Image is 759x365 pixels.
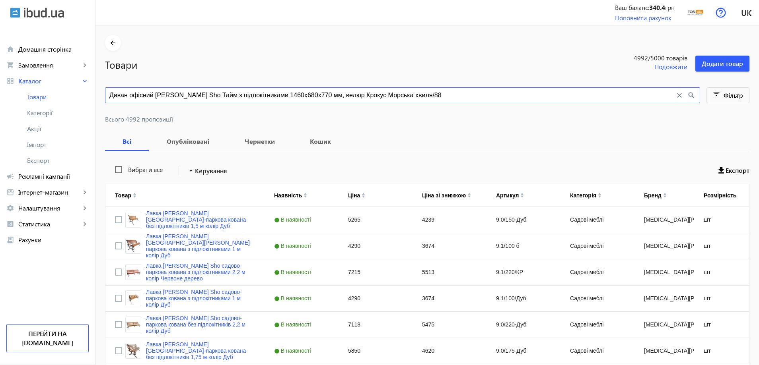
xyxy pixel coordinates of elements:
span: Рахунки [18,236,89,244]
b: Опубліковані [159,138,218,145]
div: [MEDICAL_DATA][PERSON_NAME] [634,338,694,364]
span: В наявності [274,295,313,301]
div: 9.1/100/Дуб [487,286,560,311]
div: Садові меблі [560,286,634,311]
div: 9.1/100 б [487,233,560,259]
span: В наявності [274,269,313,275]
a: Лавка [PERSON_NAME] [GEOGRAPHIC_DATA]-паркова кована без підлокітників 1,75 м колір Дуб [146,341,255,360]
mat-icon: close [675,91,684,100]
mat-icon: arrow_back [108,38,118,48]
div: Ваш баланс: грн [615,3,675,12]
span: Імпорт [27,141,89,149]
span: Домашня сторінка [18,45,89,53]
b: Чернетки [237,138,283,145]
div: 5265 [339,207,413,233]
div: Press SPACE to select this row. [105,207,754,233]
span: 4992 [601,54,687,62]
img: arrow-up.svg [520,193,524,195]
span: /5000 товарів [648,54,687,62]
div: 5850 [339,338,413,364]
mat-icon: grid_view [6,77,14,85]
div: Товар [115,192,131,199]
a: Лавка [PERSON_NAME] [GEOGRAPHIC_DATA][PERSON_NAME]-паркова кована з підлокітниками 1 м колір Дуб [146,233,255,259]
div: 3674 [413,233,487,259]
mat-icon: keyboard_arrow_right [81,61,89,69]
span: Товари [27,93,89,101]
button: Експорт [718,164,749,178]
mat-icon: storefront [6,188,14,196]
img: help.svg [716,8,726,18]
div: 5513 [413,259,487,285]
img: arrow-up.svg [362,193,365,195]
span: Рекламні кампанії [18,172,89,180]
div: Ціна [348,192,360,199]
div: 5475 [413,312,487,338]
img: arrow-up.svg [133,193,136,195]
div: [MEDICAL_DATA][PERSON_NAME] [634,259,694,285]
span: Категорії [27,109,89,117]
mat-icon: campaign [6,172,14,180]
span: uk [741,8,751,17]
div: Садові меблі [560,259,634,285]
img: arrow-down.svg [362,195,365,198]
div: шт [694,338,754,364]
div: [MEDICAL_DATA][PERSON_NAME] [634,286,694,311]
span: Замовлення [18,61,81,69]
span: Керування [195,166,227,176]
div: [MEDICAL_DATA][PERSON_NAME] [634,233,694,259]
div: шт [694,259,754,285]
img: arrow-down.svg [520,195,524,198]
button: Фільтр [706,87,750,103]
div: [MEDICAL_DATA][PERSON_NAME] [634,207,694,233]
img: arrow-up.svg [304,193,307,195]
img: ibud.svg [10,8,20,18]
div: 7118 [339,312,413,338]
mat-icon: filter_list [711,90,722,101]
input: Пошук [109,91,675,100]
b: 340.4 [649,3,665,12]
mat-icon: arrow_drop_down [187,167,195,175]
b: Всі [115,138,140,145]
span: Експорт [27,156,89,164]
span: Налаштування [18,204,81,212]
div: 9.0/175-Дуб [487,338,560,364]
span: Фільтр [724,91,743,99]
span: Акції [27,125,89,133]
span: Експорт [726,166,749,175]
b: Кошик [302,138,339,145]
div: Садові меблі [560,338,634,364]
div: [MEDICAL_DATA][PERSON_NAME] [634,312,694,338]
mat-icon: keyboard_arrow_right [81,204,89,212]
mat-icon: search [687,91,696,100]
a: Лавка [PERSON_NAME] [GEOGRAPHIC_DATA]-паркова кована без підлокітників 1,5 м колір Дуб [146,210,255,229]
div: 4620 [413,338,487,364]
span: Всього 4992 пропозиції [105,116,749,122]
div: Артикул [496,192,519,199]
div: 9.1/220/КР [487,259,560,285]
div: 4239 [413,207,487,233]
img: 16319648093adb7a033184889959721-8846870911.jpg [687,4,705,21]
div: Наявність [274,192,302,199]
div: шт [694,207,754,233]
div: Садові меблі [560,312,634,338]
div: 4290 [339,233,413,259]
button: Керування [184,164,230,178]
span: В наявності [274,243,313,249]
div: Ціна зі знижкою [422,192,466,199]
mat-icon: settings [6,204,14,212]
div: Press SPACE to select this row. [105,286,754,312]
mat-icon: analytics [6,220,14,228]
div: Press SPACE to select this row. [105,338,754,364]
div: 9.0/220-Дуб [487,312,560,338]
div: шт [694,233,754,259]
a: Лавка [PERSON_NAME] Sho садово-паркова кована без підлокітників 2,2 м колір Дуб [146,315,255,334]
span: Додати товар [702,59,743,68]
span: Каталог [18,77,81,85]
div: 9.0/150-Дуб [487,207,560,233]
img: arrow-down.svg [663,195,667,198]
div: Press SPACE to select this row. [105,233,754,259]
div: шт [694,312,754,338]
img: arrow-down.svg [304,195,307,198]
img: arrow-down.svg [133,195,136,198]
span: Подовжити [654,62,687,71]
